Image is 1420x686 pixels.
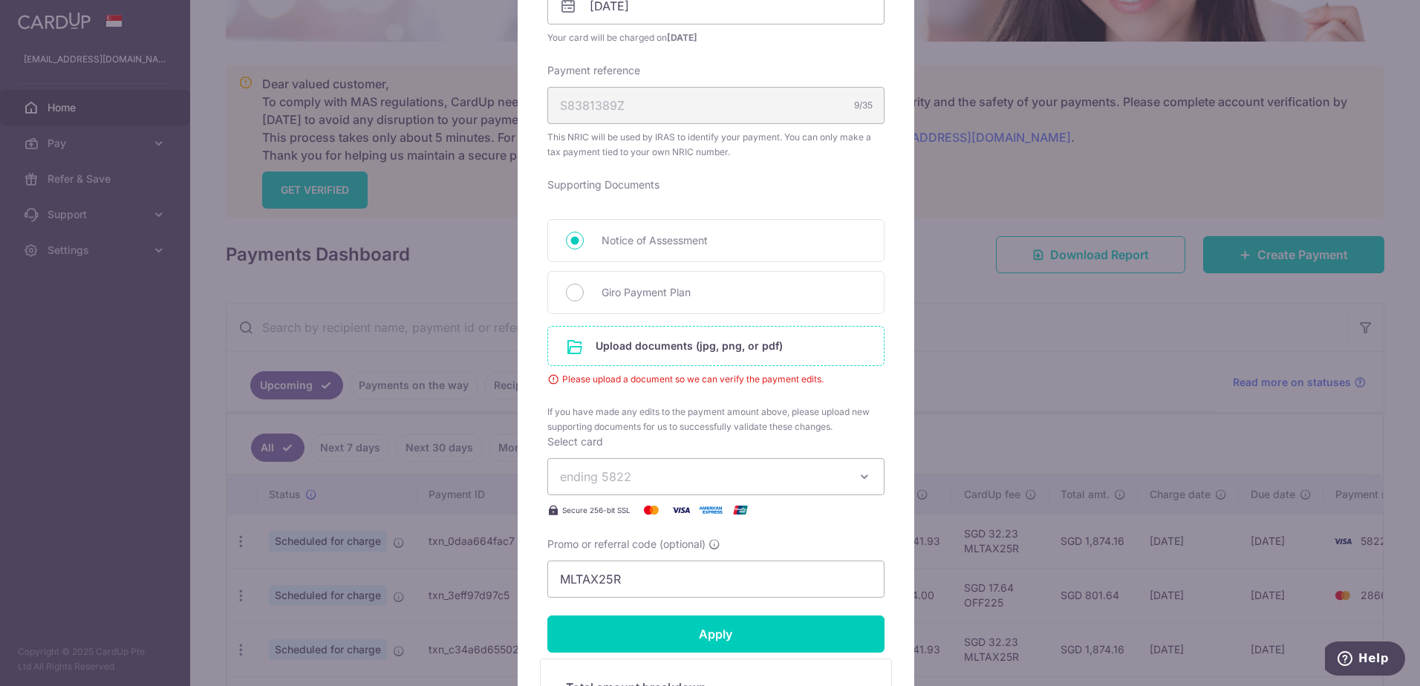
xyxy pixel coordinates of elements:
img: Mastercard [636,501,666,519]
label: Payment reference [547,63,640,78]
span: [DATE] [667,32,697,43]
span: ending 5822 [560,469,631,484]
span: Please upload a document so we can verify the payment edits. [547,372,885,387]
span: If you have made any edits to the payment amount above, please upload new supporting documents fo... [547,405,885,434]
span: Notice of Assessment [602,232,866,249]
img: Visa [666,501,696,519]
span: This NRIC will be used by IRAS to identify your payment. You can only make a tax payment tied to ... [547,130,885,160]
span: Secure 256-bit SSL [562,504,631,516]
label: Select card [547,434,603,449]
iframe: Opens a widget where you can find more information [1325,641,1405,679]
img: American Express [696,501,726,519]
label: Supporting Documents [547,177,659,192]
span: Promo or referral code (optional) [547,537,706,552]
img: UnionPay [726,501,755,519]
input: Apply [547,615,885,653]
div: 9/35 [854,98,873,113]
span: Your card will be charged on [547,30,885,45]
span: Giro Payment Plan [602,284,866,301]
div: Upload documents (jpg, png, or pdf) [547,326,885,366]
button: ending 5822 [547,458,885,495]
